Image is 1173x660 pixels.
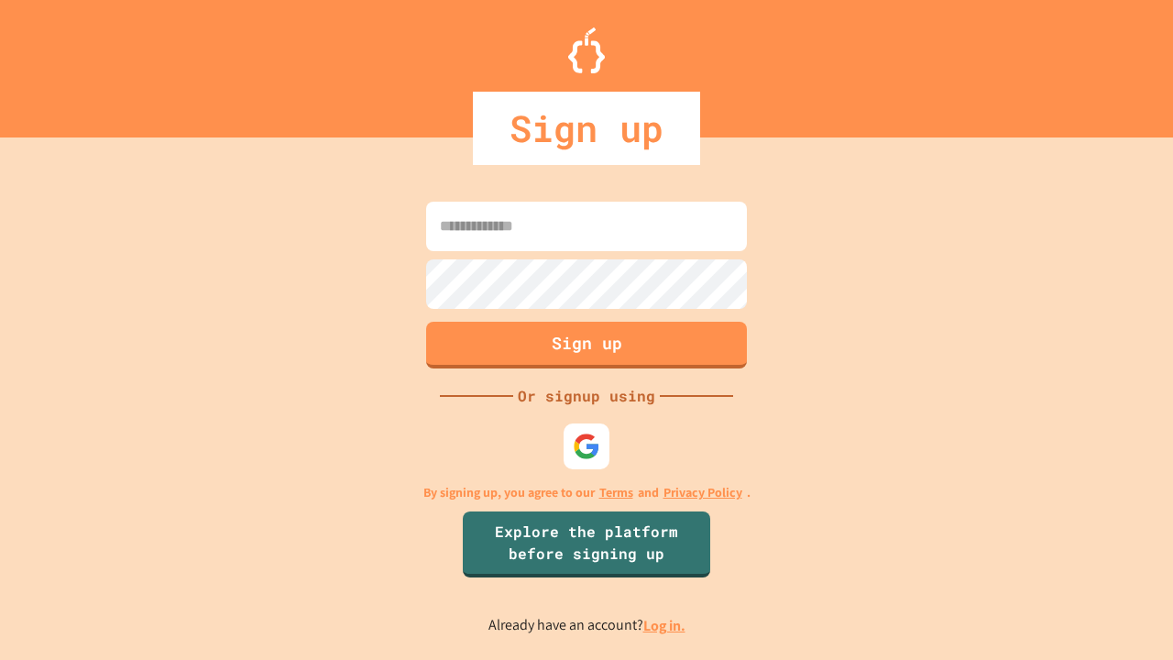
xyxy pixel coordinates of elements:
[643,616,685,635] a: Log in.
[573,433,600,460] img: google-icon.svg
[473,92,700,165] div: Sign up
[663,483,742,502] a: Privacy Policy
[426,322,747,368] button: Sign up
[463,511,710,577] a: Explore the platform before signing up
[423,483,751,502] p: By signing up, you agree to our and .
[513,385,660,407] div: Or signup using
[488,614,685,637] p: Already have an account?
[599,483,633,502] a: Terms
[568,27,605,73] img: Logo.svg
